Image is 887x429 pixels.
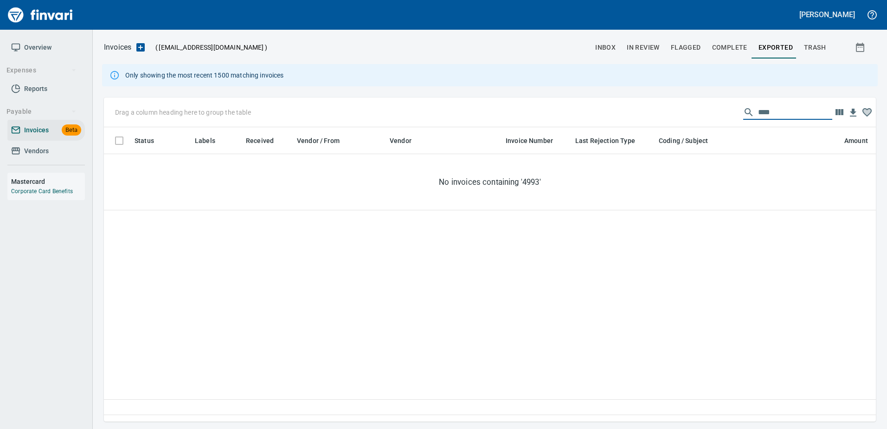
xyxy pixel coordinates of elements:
[804,42,826,53] span: trash
[712,42,747,53] span: Complete
[832,105,846,119] button: Choose columns to display
[7,78,85,99] a: Reports
[671,42,701,53] span: Flagged
[158,43,264,52] span: [EMAIL_ADDRESS][DOMAIN_NAME]
[125,67,284,84] div: Only showing the most recent 1500 matching invoices
[246,135,274,146] span: Received
[844,135,880,146] span: Amount
[575,135,635,146] span: Last Rejection Type
[297,135,352,146] span: Vendor / From
[3,62,80,79] button: Expenses
[3,103,80,120] button: Payable
[11,176,85,187] h6: Mastercard
[846,106,860,120] button: Download Table
[297,135,340,146] span: Vendor / From
[135,135,166,146] span: Status
[24,124,49,136] span: Invoices
[659,135,708,146] span: Coding / Subject
[195,135,215,146] span: Labels
[506,135,565,146] span: Invoice Number
[24,83,47,95] span: Reports
[844,135,868,146] span: Amount
[659,135,720,146] span: Coding / Subject
[390,135,411,146] span: Vendor
[797,7,857,22] button: [PERSON_NAME]
[7,37,85,58] a: Overview
[7,120,85,141] a: InvoicesBeta
[846,39,876,56] button: Show invoices within a particular date range
[6,106,77,117] span: Payable
[439,176,540,188] big: No invoices containing '4993'
[799,10,855,19] h5: [PERSON_NAME]
[627,42,660,53] span: In Review
[575,135,647,146] span: Last Rejection Type
[506,135,553,146] span: Invoice Number
[6,4,75,26] img: Finvari
[390,135,424,146] span: Vendor
[195,135,227,146] span: Labels
[595,42,616,53] span: inbox
[860,105,874,119] button: Column choices favorited. Click to reset to default
[150,43,267,52] p: ( )
[11,188,73,195] a: Corporate Card Benefits
[246,135,286,146] span: Received
[135,135,154,146] span: Status
[104,42,131,53] p: Invoices
[104,42,131,53] nav: breadcrumb
[131,42,150,53] button: Upload an Invoice
[7,141,85,162] a: Vendors
[6,65,77,76] span: Expenses
[24,145,49,157] span: Vendors
[115,108,251,117] p: Drag a column heading here to group the table
[24,42,51,53] span: Overview
[758,42,793,53] span: Exported
[62,125,81,136] span: Beta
